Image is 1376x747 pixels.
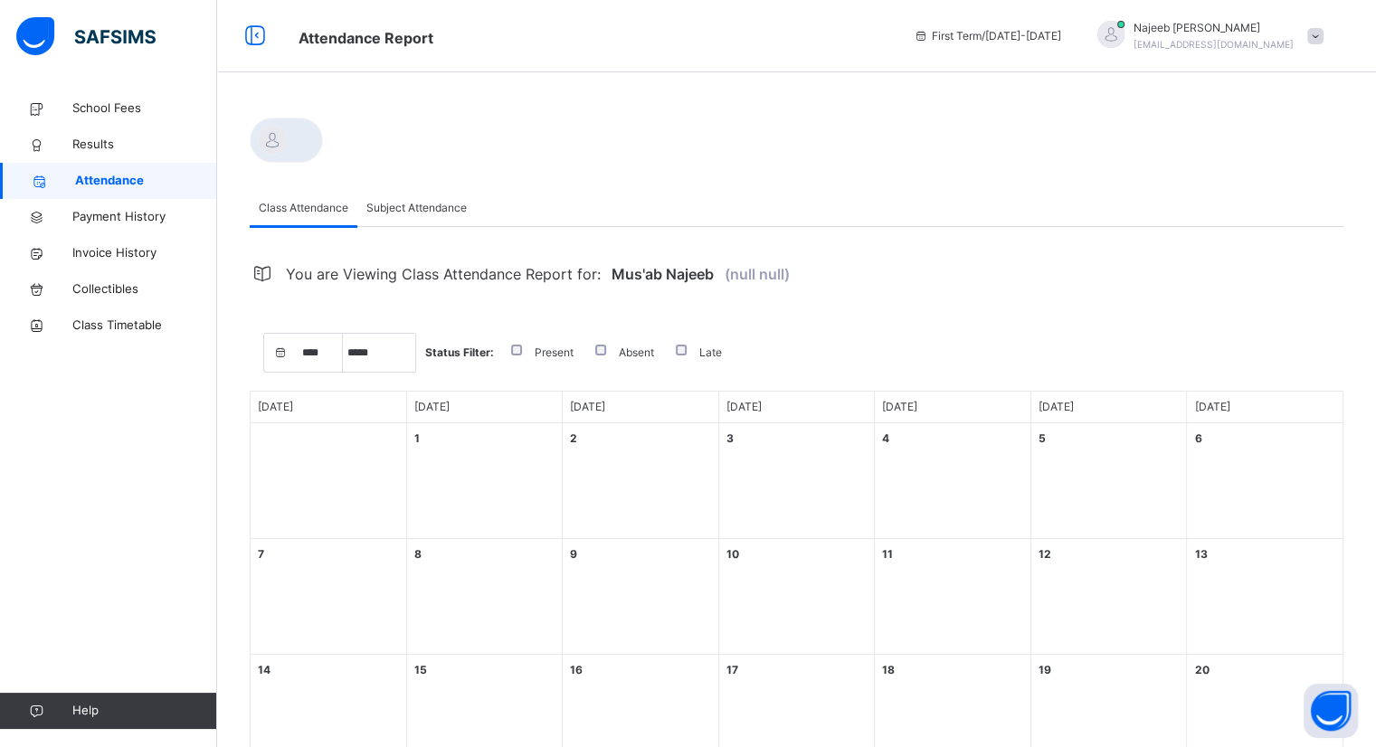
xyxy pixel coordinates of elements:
[366,200,467,216] span: Subject Attendance
[72,317,217,335] span: Class Timetable
[619,345,654,361] label: Absent
[407,392,564,423] div: Day of Week
[1187,392,1343,423] div: Day of Week
[1187,423,1343,539] div: Events for day 6
[258,662,270,678] div: 14
[875,392,1031,423] div: Day of Week
[1194,662,1209,678] div: 20
[719,539,876,655] div: Events for day 10
[251,392,407,423] div: Day of Week
[535,345,574,361] label: Present
[726,662,738,678] div: 17
[699,345,722,361] label: Late
[1194,430,1201,447] div: 6
[414,662,427,678] div: 15
[726,430,734,447] div: 3
[72,208,217,226] span: Payment History
[75,172,217,190] span: Attendance
[914,28,1061,44] span: session/term information
[875,423,1031,539] div: Events for day 4
[1031,539,1188,655] div: Events for day 12
[1187,539,1343,655] div: Events for day 13
[563,423,719,539] div: Events for day 2
[258,546,264,563] div: 7
[251,423,407,539] div: Empty Day
[299,29,433,47] span: Attendance Report
[1134,20,1294,36] span: Najeeb [PERSON_NAME]
[882,662,895,678] div: 18
[726,546,739,563] div: 10
[719,423,876,539] div: Events for day 3
[1079,20,1333,52] div: NajeebAbdulhamid
[16,17,156,55] img: safsims
[286,254,601,294] span: You are Viewing Class Attendance Report for:
[563,539,719,655] div: Events for day 9
[570,662,583,678] div: 16
[882,546,893,563] div: 11
[1039,430,1046,447] div: 5
[425,345,494,361] span: Status Filter:
[563,392,719,423] div: Day of Week
[1194,546,1207,563] div: 13
[875,539,1031,655] div: Events for day 11
[72,702,216,720] span: Help
[1031,423,1188,539] div: Events for day 5
[612,254,714,294] span: Mus'ab Najeeb
[719,392,876,423] div: Day of Week
[1134,39,1294,50] span: [EMAIL_ADDRESS][DOMAIN_NAME]
[1031,392,1188,423] div: Day of Week
[251,539,407,655] div: Events for day 7
[570,430,577,447] div: 2
[407,539,564,655] div: Events for day 8
[414,546,422,563] div: 8
[1039,662,1051,678] div: 19
[72,136,217,154] span: Results
[1304,684,1358,738] button: Open asap
[407,423,564,539] div: Events for day 1
[414,430,420,447] div: 1
[725,254,790,294] span: (null null)
[1039,546,1051,563] div: 12
[72,244,217,262] span: Invoice History
[882,430,889,447] div: 4
[570,546,577,563] div: 9
[72,280,217,298] span: Collectibles
[72,99,217,118] span: School Fees
[259,200,348,216] span: Class Attendance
